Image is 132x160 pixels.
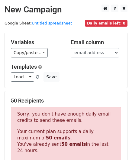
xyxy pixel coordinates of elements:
strong: 50 emails [46,135,70,141]
small: Google Sheet: [5,21,72,25]
h5: Email column [71,39,121,46]
a: Daily emails left: 0 [85,21,127,25]
h5: 50 Recipients [11,97,121,104]
p: Sorry, you don't have enough daily email credits to send these emails. [17,111,115,124]
h2: New Campaign [5,5,127,15]
h5: Variables [11,39,62,46]
iframe: Chat Widget [102,131,132,160]
span: Daily emails left: 0 [85,20,127,27]
a: Copy/paste... [11,48,48,57]
strong: 50 emails [61,142,86,147]
a: Untitled spreadsheet [32,21,72,25]
button: Save [43,72,59,82]
p: Your current plan supports a daily maximum of . You've already sent in the last 24 hours. [17,129,115,154]
a: Load... [11,72,34,82]
a: Templates [11,64,37,70]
